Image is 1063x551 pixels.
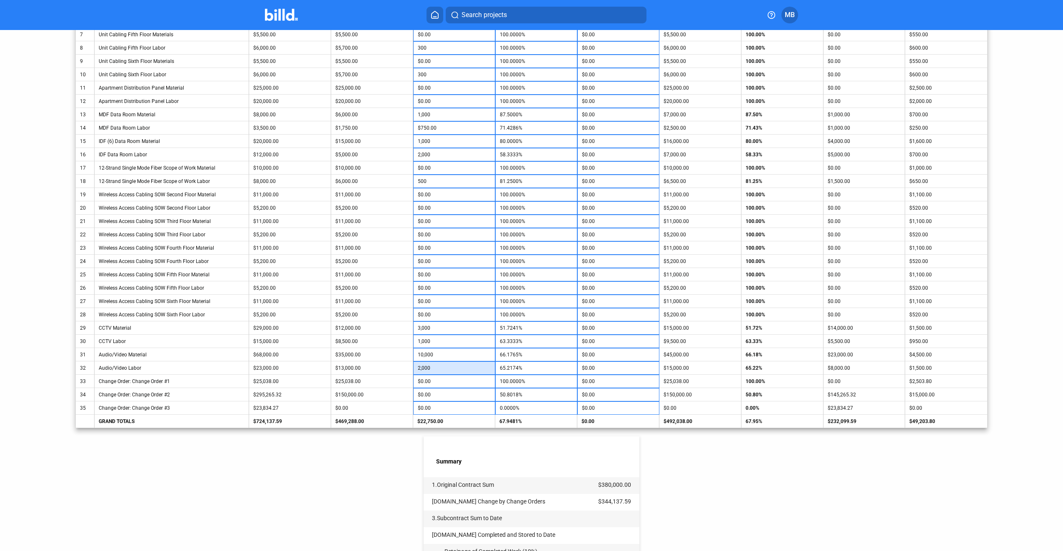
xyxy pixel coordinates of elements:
div: $150,000.00 [664,392,737,398]
div: Apartment Distribution Panel Labor [99,98,245,104]
div: $11,000.00 [253,218,327,224]
td: $469,288.00 [331,415,413,428]
div: Wireless Access Cabling SOW Fifth Floor Material [99,272,245,278]
div: $0.00 [828,85,901,91]
div: $5,500.00 [335,58,409,64]
div: Wireless Access Cabling SOW Sixth Floor Material [99,298,245,304]
div: $4,500.00 [909,352,983,358]
td: $380,000.00 [598,477,639,488]
td: 100.00% [741,215,823,228]
td: 100.00% [741,41,823,55]
div: $23,000.00 [253,365,327,371]
div: $11,000.00 [253,192,327,198]
div: $5,200.00 [335,232,409,238]
div: Wireless Access Cabling SOW Fourth Floor Labor [99,258,245,264]
div: $5,200.00 [335,312,409,318]
div: Unit Cabling Sixth Floor Labor [99,72,245,78]
div: $0.00 [828,312,901,318]
div: $6,000.00 [335,112,409,118]
span: Search projects [462,10,507,20]
div: $23,000.00 [828,352,901,358]
div: $5,200.00 [253,312,327,318]
div: $0.00 [828,272,901,278]
span: 1.Original Contract Sum [432,481,494,488]
div: MDF Data Room Material [99,112,245,118]
div: Apartment Distribution Panel Material [99,85,245,91]
div: Audio/Video Labor [99,365,245,371]
div: Audio/Video Material [99,352,245,358]
td: 100.00% [741,95,823,108]
div: $11,000.00 [664,298,737,304]
div: 7 [80,32,90,38]
div: Change Order: Change Order #1 [99,378,245,384]
div: $0.00 [828,245,901,251]
div: $8,000.00 [253,178,327,184]
div: $10,000.00 [664,165,737,171]
div: 26 [80,285,90,291]
div: $25,038.00 [253,378,327,384]
td: 100.00% [741,55,823,68]
div: $5,500.00 [253,58,327,64]
td: $492,038.00 [659,415,741,428]
label: Summary [436,458,639,467]
div: IDF (6) Data Room Material [99,138,245,144]
div: 16 [80,152,90,158]
div: $7,000.00 [664,152,737,158]
td: 100.00% [741,161,823,175]
td: 100.00% [741,201,823,215]
div: $520.00 [909,205,983,211]
div: $25,000.00 [253,85,327,91]
div: $15,000.00 [335,138,409,144]
td: 100.00% [741,68,823,81]
td: 100.00% [741,281,823,295]
div: $0.00 [828,72,901,78]
div: $12,000.00 [335,325,409,331]
div: $15,000.00 [664,365,737,371]
div: 20 [80,205,90,211]
div: 29 [80,325,90,331]
div: $0.00 [335,405,409,411]
div: $1,000.00 [828,125,901,131]
div: 13 [80,112,90,118]
div: 8 [80,45,90,51]
div: $5,200.00 [664,312,737,318]
div: $10,000.00 [335,165,409,171]
div: 14 [80,125,90,131]
td: $0.00 [577,415,659,428]
div: $6,000.00 [253,45,327,51]
div: $20,000.00 [253,98,327,104]
div: IDF Data Room Labor [99,152,245,158]
div: $68,000.00 [253,352,327,358]
div: Unit Cabling Fifth Floor Labor [99,45,245,51]
td: 50.80% [741,388,823,401]
div: $8,000.00 [253,112,327,118]
div: 34 [80,392,90,398]
div: $520.00 [909,312,983,318]
td: 100.00% [741,228,823,241]
div: 33 [80,378,90,384]
div: $23,834.27 [253,405,327,411]
div: $11,000.00 [335,245,409,251]
div: Change Order: Change Order #3 [99,405,245,411]
div: $600.00 [909,45,983,51]
div: $0.00 [828,98,901,104]
div: Wireless Access Cabling SOW Fourth Floor Material [99,245,245,251]
div: $5,200.00 [664,232,737,238]
div: $550.00 [909,32,983,38]
div: $20,000.00 [253,138,327,144]
div: $1,100.00 [909,245,983,251]
td: 100.00% [741,255,823,268]
td: 71.43% [741,121,823,135]
div: $295,265.32 [253,392,327,398]
div: $5,500.00 [253,32,327,38]
div: $5,200.00 [335,258,409,264]
td: $344,137.59 [598,494,639,505]
div: $6,500.00 [664,178,737,184]
div: $13,000.00 [335,365,409,371]
td: 0.00% [741,401,823,415]
div: $23,834.27 [828,405,901,411]
div: $8,500.00 [335,338,409,344]
td: 100.00% [741,308,823,321]
div: 9 [80,58,90,64]
div: $11,000.00 [335,298,409,304]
